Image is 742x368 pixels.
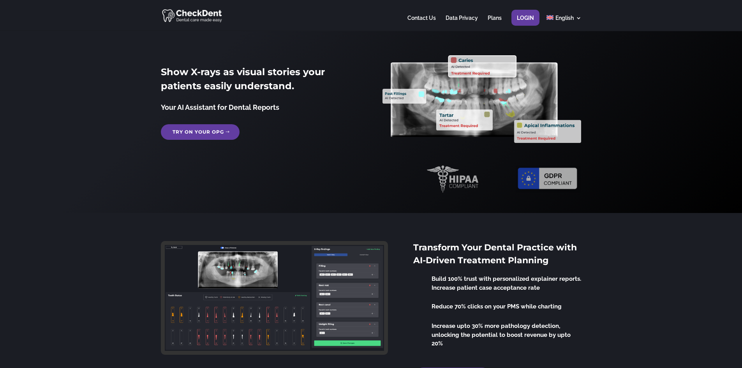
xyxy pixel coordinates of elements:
a: Try on your OPG [161,124,240,140]
span: English [555,15,574,21]
a: Contact Us [407,15,436,30]
span: Increase upto 30% more pathology detection, unlocking the potential to boost revenue by upto 20% [432,322,571,347]
a: Plans [488,15,502,30]
img: CheckDent AI [162,8,223,23]
img: X_Ray_annotated [382,55,581,143]
span: Build 100% trust with personalized explainer reports. Increase patient case acceptance rate [432,275,581,291]
span: Your AI Assistant for Dental Reports [161,103,279,111]
h2: Show X-rays as visual stories your patients easily understand. [161,65,360,97]
a: Login [517,15,534,30]
span: Transform Your Dental Practice with AI-Driven Treatment Planning [413,242,577,266]
a: English [546,15,581,30]
a: Data Privacy [446,15,478,30]
span: Reduce 70% clicks on your PMS while charting [432,303,562,310]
